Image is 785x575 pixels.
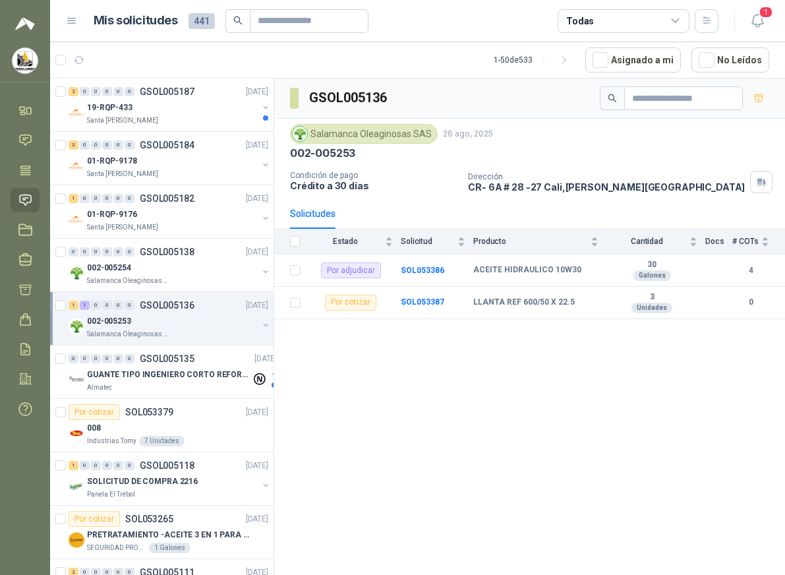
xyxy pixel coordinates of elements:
div: 0 [125,461,134,470]
div: 0 [69,354,78,363]
span: Solicitud [401,237,455,246]
button: 1 [745,9,769,33]
div: 1 [69,461,78,470]
div: 1 [80,301,90,310]
p: GSOL005187 [140,87,194,96]
button: Asignado a mi [585,47,681,73]
div: 0 [102,247,112,257]
div: 0 [91,140,101,150]
p: Salamanca Oleaginosas SAS [87,329,170,340]
div: 0 [69,247,78,257]
span: Producto [473,237,588,246]
div: 3 [69,140,78,150]
h1: Mis solicitudes [94,11,178,30]
a: 3 0 0 0 0 0 GSOL005184[DATE] Company Logo01-RQP-9178Santa [PERSON_NAME] [69,137,271,179]
p: 01-RQP-9178 [87,155,137,167]
div: 0 [125,140,134,150]
div: 0 [113,247,123,257]
p: 19-RQP-433 [87,102,132,114]
img: Company Logo [69,105,84,121]
p: GSOL005135 [140,354,194,363]
a: Por cotizarSOL053379[DATE] Company Logo008Industrias Tomy7 Unidades [50,399,274,452]
p: Salamanca Oleaginosas SAS [87,276,170,286]
div: 0 [91,194,101,203]
div: 0 [80,87,90,96]
p: GSOL005182 [140,194,194,203]
b: 30 [606,260,697,270]
span: Estado [308,237,382,246]
img: Logo peakr [15,16,35,32]
span: search [608,94,617,103]
div: 0 [125,354,134,363]
p: [DATE] [246,299,268,312]
p: Condición de pago [290,171,457,180]
p: [DATE] [246,460,268,472]
div: 0 [102,87,112,96]
th: Producto [473,229,606,255]
div: 1 - 50 de 533 [494,49,575,71]
div: 1 Galones [149,543,190,553]
p: GSOL005138 [140,247,194,257]
p: SOL053379 [125,408,173,417]
p: GSOL005184 [140,140,194,150]
div: 0 [102,194,112,203]
img: Company Logo [293,127,307,141]
p: [DATE] [246,513,268,526]
div: 0 [102,301,112,310]
p: Industrias Tomy [87,436,136,446]
b: 0 [732,296,769,309]
span: 1 [759,6,773,18]
img: Company Logo [69,265,84,281]
p: 002-005253 [87,315,131,328]
div: 0 [113,301,123,310]
p: Almatec [87,382,112,393]
div: 2 [69,87,78,96]
p: [DATE] [246,86,268,98]
p: 008 [87,422,101,435]
h3: GSOL005136 [309,88,389,108]
div: 0 [113,140,123,150]
div: 0 [80,194,90,203]
p: 002-005254 [87,262,131,274]
div: 0 [102,354,112,363]
b: ACEITE HIDRAULICO 10W30 [473,265,581,276]
div: 0 [125,301,134,310]
div: 0 [113,354,123,363]
img: Company Logo [69,158,84,174]
div: Por cotizar [69,511,120,527]
a: 0 0 0 0 0 0 GSOL005135[DATE] Company LogoGUANTE TIPO INGENIERO CORTO REFORZADOAlmatec [69,351,279,393]
p: Dirección [468,172,745,181]
div: Galones [633,270,671,281]
div: Unidades [631,303,672,313]
div: 0 [125,87,134,96]
th: Docs [705,229,732,255]
p: SOL053265 [125,514,173,524]
div: 0 [91,301,101,310]
div: 0 [91,247,101,257]
img: Company Logo [13,48,38,73]
p: 01-RQP-9176 [87,208,137,221]
a: SOL053387 [401,297,444,307]
div: 0 [80,354,90,363]
p: Santa [PERSON_NAME] [87,169,158,179]
a: 1 0 0 0 0 0 GSOL005118[DATE] Company LogoSOLICITUD DE COMPRA 2216Panela El Trébol [69,458,271,500]
p: PRETRATAMIENTO -ACEITE 3 EN 1 PARA ARMAMENTO [87,529,251,541]
div: 0 [80,247,90,257]
span: search [233,16,243,25]
img: Company Logo [69,372,84,388]
div: 0 [113,461,123,470]
div: Solicitudes [290,206,335,221]
div: 7 Unidades [139,436,185,446]
div: 0 [91,354,101,363]
b: 4 [732,264,769,277]
a: 2 0 0 0 0 0 GSOL005187[DATE] Company Logo19-RQP-433Santa [PERSON_NAME] [69,84,271,126]
span: # COTs [732,237,759,246]
div: 0 [80,140,90,150]
div: 0 [102,140,112,150]
img: Company Logo [69,479,84,495]
img: Company Logo [69,425,84,441]
p: GSOL005136 [140,301,194,310]
div: 0 [113,194,123,203]
span: Cantidad [606,237,687,246]
div: 1 [69,301,78,310]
